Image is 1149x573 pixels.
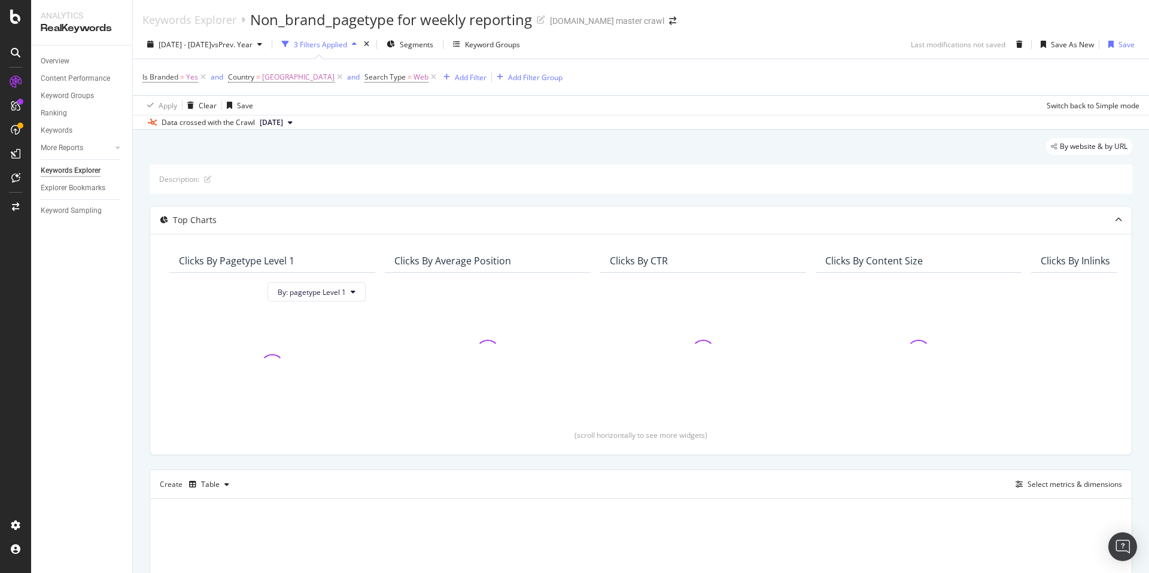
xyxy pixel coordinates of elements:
[160,475,234,494] div: Create
[142,35,267,54] button: [DATE] - [DATE]vsPrev. Year
[173,214,217,226] div: Top Charts
[142,13,236,26] a: Keywords Explorer
[414,69,428,86] span: Web
[41,182,124,194] a: Explorer Bookmarks
[211,71,223,83] button: and
[41,142,83,154] div: More Reports
[159,39,211,50] span: [DATE] - [DATE]
[211,39,253,50] span: vs Prev. Year
[41,72,110,85] div: Content Performance
[179,255,294,267] div: Clicks By pagetype Level 1
[41,55,124,68] a: Overview
[142,72,178,82] span: Is Branded
[400,39,433,50] span: Segments
[41,164,101,177] div: Keywords Explorer
[1108,532,1137,561] div: Open Intercom Messenger
[41,142,112,154] a: More Reports
[1047,100,1139,111] div: Switch back to Simple mode
[508,72,563,83] div: Add Filter Group
[1028,479,1122,489] div: Select metrics & dimensions
[256,72,260,82] span: =
[465,39,520,50] div: Keyword Groups
[41,124,72,137] div: Keywords
[41,107,67,120] div: Ranking
[222,96,253,115] button: Save
[41,124,124,137] a: Keywords
[1051,39,1094,50] div: Save As New
[1011,477,1122,492] button: Select metrics & dimensions
[1036,35,1094,54] button: Save As New
[1060,143,1127,150] span: By website & by URL
[41,22,123,35] div: RealKeywords
[162,117,255,128] div: Data crossed with the Crawl
[159,174,199,184] div: Description:
[669,17,676,25] div: arrow-right-arrow-left
[184,475,234,494] button: Table
[262,69,335,86] span: [GEOGRAPHIC_DATA]
[1118,39,1135,50] div: Save
[260,117,283,128] span: 2025 Sep. 1st
[382,35,438,54] button: Segments
[1046,138,1132,155] div: legacy label
[250,10,532,30] div: Non_brand_pagetype for weekly reporting
[455,72,487,83] div: Add Filter
[180,72,184,82] span: =
[492,70,563,84] button: Add Filter Group
[142,96,177,115] button: Apply
[825,255,923,267] div: Clicks By Content Size
[394,255,511,267] div: Clicks By Average Position
[41,90,124,102] a: Keyword Groups
[439,70,487,84] button: Add Filter
[278,287,346,297] span: By: pagetype Level 1
[159,100,177,111] div: Apply
[448,35,525,54] button: Keyword Groups
[364,72,406,82] span: Search Type
[41,55,69,68] div: Overview
[1041,255,1110,267] div: Clicks By Inlinks
[41,205,102,217] div: Keyword Sampling
[41,107,124,120] a: Ranking
[911,39,1005,50] div: Last modifications not saved
[294,39,347,50] div: 3 Filters Applied
[408,72,412,82] span: =
[41,205,124,217] a: Keyword Sampling
[361,38,372,50] div: times
[199,100,217,111] div: Clear
[610,255,668,267] div: Clicks By CTR
[277,35,361,54] button: 3 Filters Applied
[186,69,198,86] span: Yes
[268,282,366,301] button: By: pagetype Level 1
[347,72,360,82] div: and
[255,115,297,130] button: [DATE]
[347,71,360,83] button: and
[165,430,1117,440] div: (scroll horizontally to see more widgets)
[1042,96,1139,115] button: Switch back to Simple mode
[228,72,254,82] span: Country
[1104,35,1135,54] button: Save
[237,100,253,111] div: Save
[201,481,220,488] div: Table
[211,72,223,82] div: and
[41,10,123,22] div: Analytics
[41,90,94,102] div: Keyword Groups
[41,164,124,177] a: Keywords Explorer
[41,72,124,85] a: Content Performance
[550,15,664,27] div: [DOMAIN_NAME] master crawl
[183,96,217,115] button: Clear
[41,182,105,194] div: Explorer Bookmarks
